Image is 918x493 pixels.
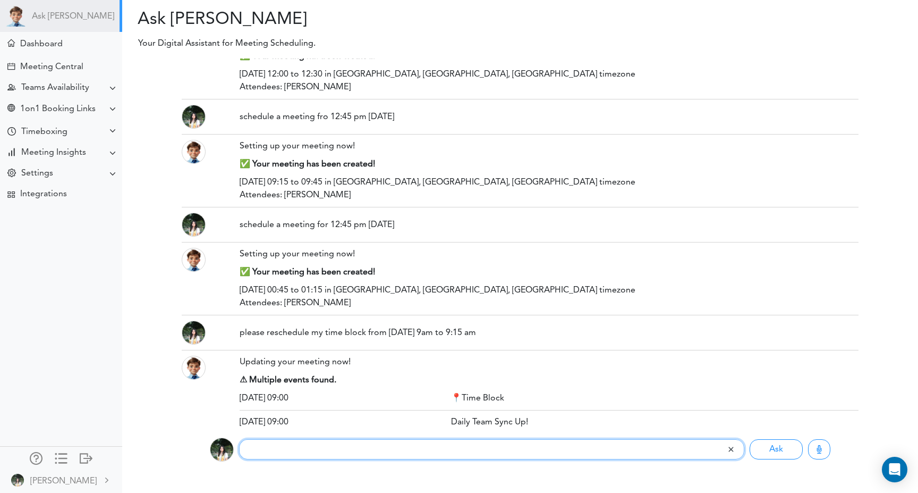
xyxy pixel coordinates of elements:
div: Attendees: [PERSON_NAME] [240,189,858,202]
img: Theo_head.png [182,356,206,380]
div: Log out [80,452,92,463]
div: Setting up your meeting now! [240,140,858,153]
img: Z [182,213,206,237]
h2: Ask [PERSON_NAME] [130,10,512,30]
img: Z [210,438,234,462]
div: Create Meeting [7,63,15,70]
div: Time Your Goals [7,127,16,137]
button: Ask [750,439,803,459]
div: Share Meeting Link [7,104,15,114]
div: Meeting Insights [21,148,86,158]
div: Attendees: [PERSON_NAME] [240,81,858,94]
a: Change side menu [55,452,67,467]
div: Manage Members and Externals [30,452,42,463]
div: Teams Availability [21,83,89,93]
p: Your Digital Assistant for Meeting Scheduling. [131,37,688,50]
div: ✅ Your meeting has been created! [240,153,858,176]
div: please reschedule my time block from [DATE] 9am to 9:15 am [240,327,858,339]
div: [DATE] 12:00 to 12:30 in [GEOGRAPHIC_DATA], [GEOGRAPHIC_DATA], [GEOGRAPHIC_DATA] timezone [240,68,858,81]
div: [DATE] 00:45 to 01:15 in [GEOGRAPHIC_DATA], [GEOGRAPHIC_DATA], [GEOGRAPHIC_DATA] timezone [240,284,858,297]
div: schedule a meeting fro 12:45 pm [DATE] [240,111,858,123]
a: Ask [PERSON_NAME] [32,12,114,22]
div: [DATE] 09:00 [232,416,443,429]
div: 1on1 Booking Links [20,104,96,114]
div: Settings [21,169,53,179]
div: [DATE] 09:15 to 09:45 in [GEOGRAPHIC_DATA], [GEOGRAPHIC_DATA], [GEOGRAPHIC_DATA] timezone [240,176,858,189]
img: Z [182,321,206,345]
div: Open Intercom Messenger [882,457,907,482]
a: Manage Members and Externals [30,452,42,467]
img: Theo_head.png [182,140,206,164]
div: 📍Time Block [443,392,866,405]
div: ⚠ Multiple events found. [240,369,858,392]
a: [PERSON_NAME] [1,468,121,492]
div: TEAMCAL AI Workflow Apps [7,191,15,198]
div: Meeting Dashboard [7,39,15,47]
div: ✅ Your meeting has been created! [240,261,858,284]
div: Dashboard [20,39,63,49]
img: Z [182,105,206,129]
div: Integrations [20,189,67,199]
div: Show only icons [55,452,67,463]
img: Z [11,474,24,487]
div: schedule a meeting for 12:45 pm [DATE] [240,219,858,231]
div: Daily Team Sync Up! [443,416,866,429]
div: Meeting Central [20,62,83,72]
div: Timeboxing [21,127,67,137]
img: Powered by TEAMCAL AI [5,5,27,27]
img: Theo_head.png [182,248,206,272]
div: Updating your meeting now! [240,356,858,369]
div: [DATE] 09:00 [232,392,443,405]
div: [PERSON_NAME] [30,475,97,488]
div: Setting up your meeting now! [240,248,858,261]
div: Attendees: [PERSON_NAME] [240,297,858,310]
